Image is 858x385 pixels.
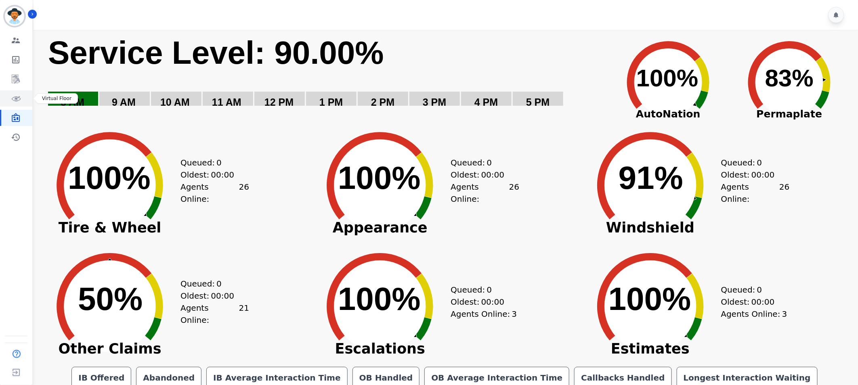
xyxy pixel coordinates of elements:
[212,96,241,108] text: 11 AM
[721,296,782,308] div: Oldest:
[580,345,721,353] span: Estimates
[309,224,451,232] span: Appearance
[779,181,789,205] span: 26
[358,372,415,383] div: OB Handled
[721,181,790,205] div: Agents Online:
[211,169,234,181] span: 00:00
[211,290,234,302] span: 00:00
[212,372,342,383] div: IB Average Interaction Time
[757,157,762,169] span: 0
[338,160,421,196] text: 100%
[180,181,249,205] div: Agents Online:
[319,96,343,108] text: 1 PM
[112,96,136,108] text: 9 AM
[451,284,511,296] div: Queued:
[216,157,222,169] span: 0
[580,224,721,232] span: Windshield
[721,157,782,169] div: Queued:
[77,372,126,383] div: IB Offered
[264,96,294,108] text: 12 PM
[751,296,775,308] span: 00:00
[180,290,241,302] div: Oldest:
[608,107,729,122] span: AutoNation
[451,296,511,308] div: Oldest:
[579,372,666,383] div: Callbacks Handled
[721,284,782,296] div: Queued:
[451,169,511,181] div: Oldest:
[721,308,790,320] div: Agents Online:
[180,157,241,169] div: Queued:
[451,157,511,169] div: Queued:
[47,33,606,120] svg: Service Level: 0%
[729,107,850,122] span: Permaplate
[451,308,519,320] div: Agents Online:
[487,284,492,296] span: 0
[509,181,519,205] span: 26
[371,96,394,108] text: 2 PM
[180,278,241,290] div: Queued:
[682,372,812,383] div: Longest Interaction Waiting
[309,345,451,353] span: Escalations
[487,157,492,169] span: 0
[751,169,775,181] span: 00:00
[239,181,249,205] span: 26
[481,169,505,181] span: 00:00
[782,308,787,320] span: 3
[39,224,180,232] span: Tire & Wheel
[526,96,550,108] text: 5 PM
[160,96,190,108] text: 10 AM
[5,6,24,26] img: Bordered avatar
[68,160,151,196] text: 100%
[721,169,782,181] div: Oldest:
[423,96,446,108] text: 3 PM
[39,345,180,353] span: Other Claims
[216,278,222,290] span: 0
[141,372,196,383] div: Abandoned
[78,281,143,317] text: 50%
[636,65,698,92] text: 100%
[757,284,762,296] span: 0
[180,302,249,326] div: Agents Online:
[338,281,421,317] text: 100%
[512,308,517,320] span: 3
[180,169,241,181] div: Oldest:
[239,302,249,326] span: 21
[619,160,683,196] text: 91%
[474,96,498,108] text: 4 PM
[765,65,814,92] text: 83%
[481,296,505,308] span: 00:00
[608,281,691,317] text: 100%
[430,372,564,383] div: OB Average Interaction Time
[48,35,384,71] text: Service Level: 90.00%
[451,181,519,205] div: Agents Online:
